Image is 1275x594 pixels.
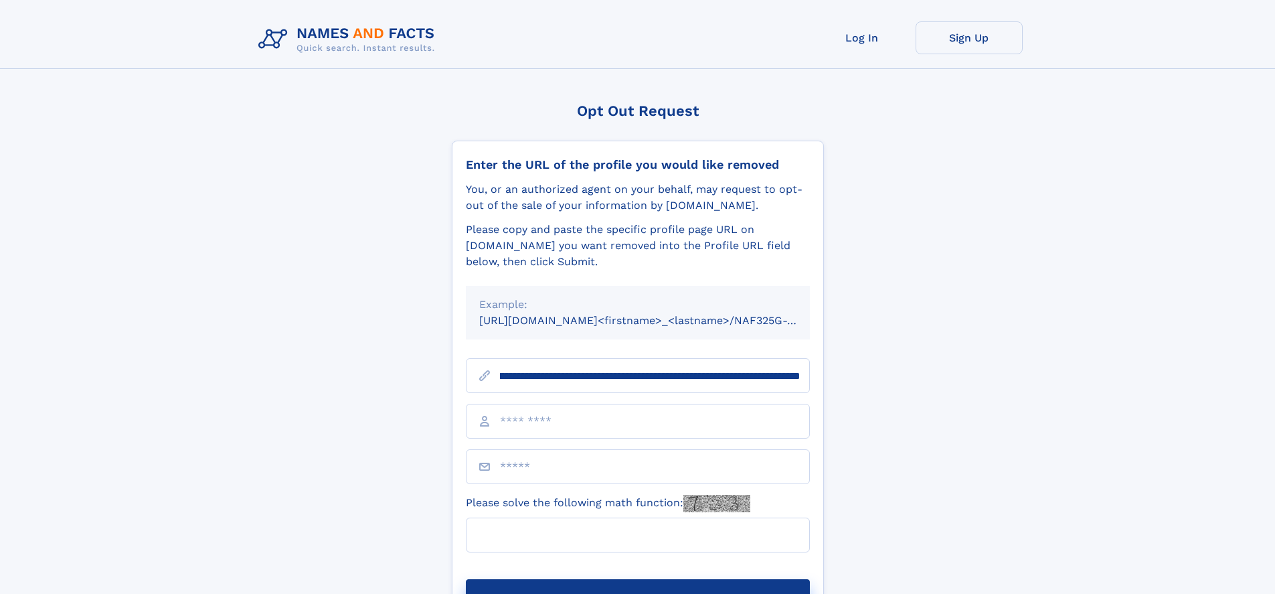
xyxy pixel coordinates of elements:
[452,102,824,119] div: Opt Out Request
[466,157,810,172] div: Enter the URL of the profile you would like removed
[479,314,835,327] small: [URL][DOMAIN_NAME]<firstname>_<lastname>/NAF325G-xxxxxxxx
[479,297,796,313] div: Example:
[916,21,1023,54] a: Sign Up
[809,21,916,54] a: Log In
[466,495,750,512] label: Please solve the following math function:
[466,222,810,270] div: Please copy and paste the specific profile page URL on [DOMAIN_NAME] you want removed into the Pr...
[466,181,810,214] div: You, or an authorized agent on your behalf, may request to opt-out of the sale of your informatio...
[253,21,446,58] img: Logo Names and Facts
